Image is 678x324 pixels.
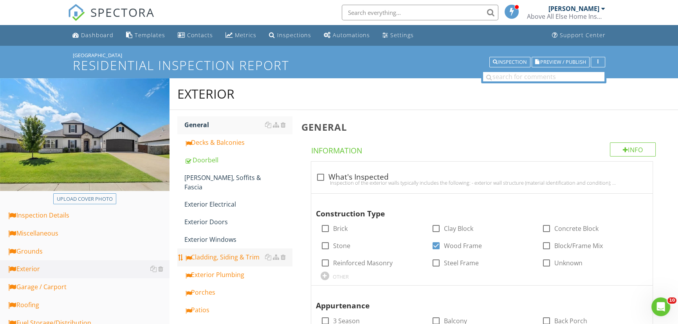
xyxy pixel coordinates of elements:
[81,31,114,39] div: Dashboard
[444,225,473,232] label: Clay Block
[73,58,605,72] h1: Residential Inspection Report
[7,282,169,292] div: Garage / Carport
[301,122,665,132] h3: General
[316,197,631,220] div: Construction Type
[73,52,605,58] div: [GEOGRAPHIC_DATA]
[7,300,169,310] div: Roofing
[184,155,292,165] div: Doorbell
[184,270,292,279] div: Exterior Plumbing
[489,57,530,68] button: Inspection
[527,13,605,20] div: Above All Else Home Inspections, LLC
[333,242,350,250] label: Stone
[548,5,599,13] div: [PERSON_NAME]
[57,195,113,203] div: Upload cover photo
[68,11,155,27] a: SPECTORA
[316,180,648,186] div: Inspection of the exterior walls typically includes the following: - exterior wall structure (mat...
[321,28,373,43] a: Automations (Basic)
[610,142,656,157] div: Info
[532,58,590,65] a: Preview / Publish
[333,274,349,280] div: OTHER
[184,288,292,297] div: Porches
[333,259,393,267] label: Reinforced Masonry
[184,200,292,209] div: Exterior Electrical
[69,28,117,43] a: Dashboard
[7,211,169,221] div: Inspection Details
[184,235,292,244] div: Exterior Windows
[342,5,498,20] input: Search everything...
[184,120,292,130] div: General
[184,217,292,227] div: Exterior Doors
[483,72,604,81] input: search for comments
[554,259,582,267] label: Unknown
[235,31,256,39] div: Metrics
[175,28,216,43] a: Contacts
[7,247,169,257] div: Grounds
[651,297,670,316] iframe: Intercom live chat
[177,86,234,102] div: Exterior
[540,59,586,65] span: Preview / Publish
[493,59,527,65] div: Inspection
[222,28,260,43] a: Metrics
[184,305,292,315] div: Patios
[560,31,606,39] div: Support Center
[549,28,609,43] a: Support Center
[532,57,590,68] button: Preview / Publish
[489,58,530,65] a: Inspection
[379,28,417,43] a: Settings
[184,138,292,147] div: Decks & Balconies
[53,193,116,204] button: Upload cover photo
[444,242,481,250] label: Wood Frame
[7,264,169,274] div: Exterior
[311,142,656,156] h4: Information
[7,229,169,239] div: Miscellaneous
[554,225,599,232] label: Concrete Block
[333,225,348,232] label: Brick
[277,31,311,39] div: Inspections
[667,297,676,304] span: 10
[333,31,370,39] div: Automations
[266,28,314,43] a: Inspections
[390,31,414,39] div: Settings
[554,242,603,250] label: Block/Frame Mix
[123,28,168,43] a: Templates
[68,4,85,21] img: The Best Home Inspection Software - Spectora
[184,173,292,192] div: [PERSON_NAME], Soffits & Fascia
[184,252,292,262] div: Cladding, Siding & Trim
[316,289,631,311] div: Appurtenance
[135,31,165,39] div: Templates
[90,4,155,20] span: SPECTORA
[444,259,478,267] label: Steel Frame
[187,31,213,39] div: Contacts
